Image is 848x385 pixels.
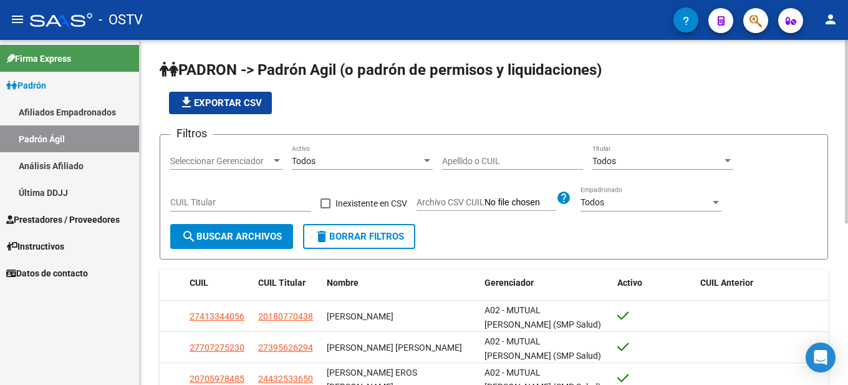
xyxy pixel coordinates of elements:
span: 27707275230 [190,343,244,353]
mat-icon: help [556,190,571,205]
span: A02 - MUTUAL [PERSON_NAME] (SMP Salud) [484,336,601,361]
span: Prestadores / Proveedores [6,213,120,227]
span: A02 - MUTUAL [PERSON_NAME] (SMP Salud) [484,305,601,329]
span: Instructivos [6,240,64,253]
span: Padrón [6,79,46,92]
mat-icon: search [181,229,196,244]
mat-icon: person [823,12,838,27]
span: [PERSON_NAME] [327,311,393,321]
span: - OSTV [99,6,143,34]
span: Seleccionar Gerenciador [170,156,271,167]
h3: Filtros [170,125,213,142]
span: CUIL [190,278,208,288]
span: 27395626294 [258,343,313,353]
datatable-header-cell: CUIL [185,270,253,296]
mat-icon: menu [10,12,25,27]
span: Archivo CSV CUIL [417,197,484,207]
mat-icon: file_download [179,95,194,110]
span: Todos [292,156,316,166]
span: 20705978485 [190,374,244,384]
span: Todos [592,156,616,166]
datatable-header-cell: CUIL Anterior [695,270,828,296]
span: Inexistente en CSV [335,196,407,211]
span: CUIL Titular [258,278,306,288]
datatable-header-cell: Activo [612,270,695,296]
datatable-header-cell: Nombre [322,270,479,296]
span: Todos [581,197,604,207]
button: Borrar Filtros [303,224,415,249]
input: Archivo CSV CUIL [484,197,556,208]
div: Open Intercom Messenger [806,343,836,373]
button: Buscar Archivos [170,224,293,249]
span: Firma Express [6,52,71,66]
span: Nombre [327,278,359,288]
span: [PERSON_NAME] [PERSON_NAME] [327,343,462,353]
span: Borrar Filtros [314,231,404,242]
span: Exportar CSV [179,97,262,109]
datatable-header-cell: Gerenciador [479,270,612,296]
span: 20180770438 [258,311,313,321]
span: Activo [617,278,642,288]
button: Exportar CSV [169,92,272,114]
mat-icon: delete [314,229,329,244]
span: Datos de contacto [6,266,88,280]
span: Buscar Archivos [181,231,282,242]
span: Gerenciador [484,278,534,288]
span: PADRON -> Padrón Agil (o padrón de permisos y liquidaciones) [160,61,602,79]
span: 27413344056 [190,311,244,321]
datatable-header-cell: CUIL Titular [253,270,322,296]
span: 24432533650 [258,374,313,384]
span: CUIL Anterior [700,278,753,288]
